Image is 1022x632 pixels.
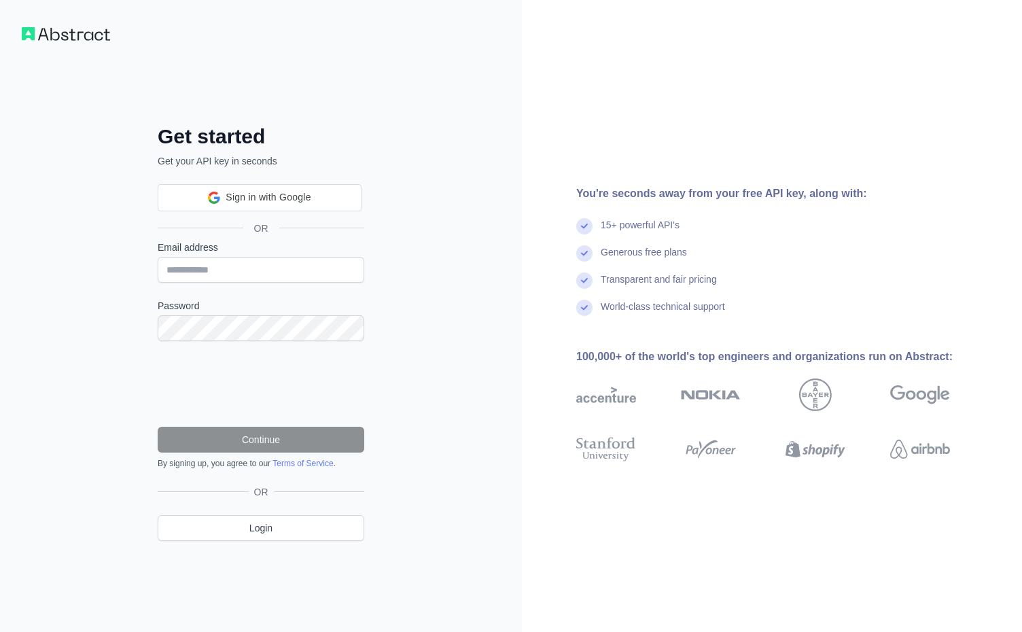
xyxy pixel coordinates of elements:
img: check mark [576,245,593,262]
iframe: reCAPTCHA [158,357,364,410]
div: You're seconds away from your free API key, along with: [576,186,993,202]
img: google [890,379,950,411]
img: check mark [576,300,593,316]
div: By signing up, you agree to our . [158,458,364,469]
button: Continue [158,427,364,453]
img: Workflow [22,27,110,41]
img: airbnb [890,434,950,464]
label: Password [158,299,364,313]
img: payoneer [681,434,741,464]
img: stanford university [576,434,636,464]
div: Generous free plans [601,245,687,273]
img: shopify [786,434,845,464]
img: accenture [576,379,636,411]
span: OR [249,485,274,499]
a: Login [158,515,364,541]
img: check mark [576,273,593,289]
a: Terms of Service [272,459,333,468]
label: Email address [158,241,364,254]
img: bayer [799,379,832,411]
div: World-class technical support [601,300,725,327]
p: Get your API key in seconds [158,154,364,168]
img: check mark [576,218,593,234]
img: nokia [681,379,741,411]
div: 100,000+ of the world's top engineers and organizations run on Abstract: [576,349,993,365]
span: Sign in with Google [226,190,311,205]
div: Transparent and fair pricing [601,273,717,300]
span: OR [243,222,279,235]
div: 15+ powerful API's [601,218,680,245]
div: Sign in with Google [158,184,362,211]
h2: Get started [158,124,364,149]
